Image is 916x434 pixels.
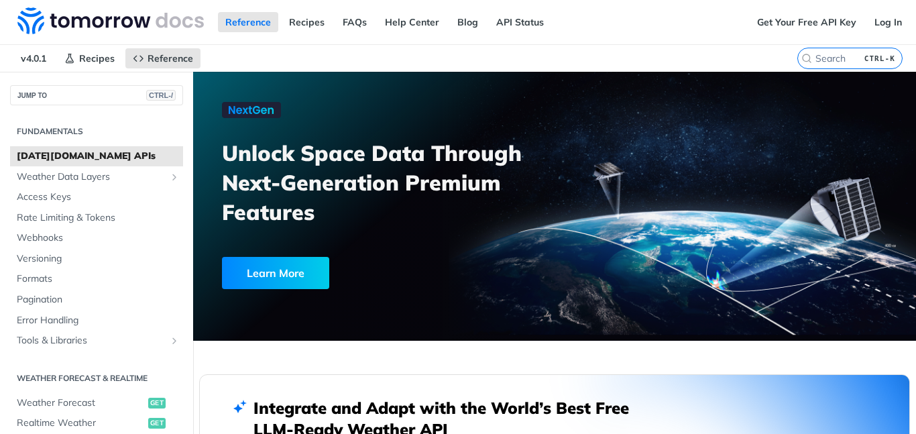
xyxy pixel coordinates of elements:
span: Recipes [79,52,115,64]
a: FAQs [335,12,374,32]
span: Versioning [17,252,180,266]
a: Versioning [10,249,183,269]
a: Weather Forecastget [10,393,183,413]
a: Blog [450,12,485,32]
a: Learn More [222,257,500,289]
a: Recipes [282,12,332,32]
div: Learn More [222,257,329,289]
h2: Weather Forecast & realtime [10,372,183,384]
a: Recipes [57,48,122,68]
a: [DATE][DOMAIN_NAME] APIs [10,146,183,166]
a: Realtime Weatherget [10,413,183,433]
a: Access Keys [10,187,183,207]
img: NextGen [222,102,281,118]
span: Access Keys [17,191,180,204]
button: Show subpages for Tools & Libraries [169,335,180,346]
a: Tools & LibrariesShow subpages for Tools & Libraries [10,331,183,351]
span: Pagination [17,293,180,307]
h2: Fundamentals [10,125,183,138]
span: Rate Limiting & Tokens [17,211,180,225]
kbd: CTRL-K [861,52,899,65]
span: Weather Forecast [17,396,145,410]
a: Reference [125,48,201,68]
span: Webhooks [17,231,180,245]
a: Help Center [378,12,447,32]
a: Reference [218,12,278,32]
a: Weather Data LayersShow subpages for Weather Data Layers [10,167,183,187]
span: Formats [17,272,180,286]
span: [DATE][DOMAIN_NAME] APIs [17,150,180,163]
button: JUMP TOCTRL-/ [10,85,183,105]
button: Show subpages for Weather Data Layers [169,172,180,182]
span: Reference [148,52,193,64]
a: Formats [10,269,183,289]
span: Tools & Libraries [17,334,166,347]
span: v4.0.1 [13,48,54,68]
span: Error Handling [17,314,180,327]
span: CTRL-/ [146,90,176,101]
svg: Search [801,53,812,64]
span: Weather Data Layers [17,170,166,184]
span: Realtime Weather [17,417,145,430]
img: Tomorrow.io Weather API Docs [17,7,204,34]
span: get [148,398,166,409]
a: Pagination [10,290,183,310]
a: Rate Limiting & Tokens [10,208,183,228]
a: Get Your Free API Key [750,12,864,32]
h3: Unlock Space Data Through Next-Generation Premium Features [222,138,569,227]
a: Error Handling [10,311,183,331]
span: get [148,418,166,429]
a: Webhooks [10,228,183,248]
a: API Status [489,12,551,32]
a: Log In [867,12,909,32]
